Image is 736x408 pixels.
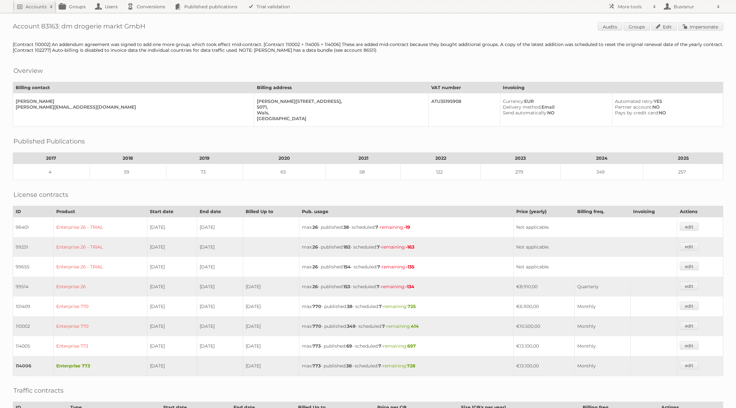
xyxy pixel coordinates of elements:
td: €6.900,00 [513,296,575,316]
th: 2022 [401,153,481,164]
td: [DATE] [147,237,197,257]
td: Monthly [575,336,631,356]
span: Pays by credit card: [615,110,659,116]
div: Wals, [257,110,423,116]
div: [PERSON_NAME] [16,98,249,104]
span: Currency: [503,98,524,104]
strong: 725 [408,304,416,309]
span: Send automatically: [503,110,547,116]
td: [DATE] [197,296,243,316]
td: Enterprise 26 - TRIAL [53,217,147,237]
strong: 728 [407,363,415,369]
strong: 26 [312,244,318,250]
span: Delivery method: [503,104,541,110]
span: remaining: [387,323,419,329]
th: 2020 [243,153,326,164]
td: 114005 [13,336,54,356]
strong: 7 [378,363,381,369]
td: [DATE] [147,257,197,277]
div: NO [615,110,718,116]
td: max: - published: - scheduled: - [299,316,513,336]
td: [DATE] [147,336,197,356]
td: [DATE] [147,356,197,376]
th: Invoicing [631,206,677,217]
span: remaining: [383,363,415,369]
th: Price (yearly) [513,206,575,217]
td: Not applicable. [513,257,677,277]
a: edit [680,341,699,350]
strong: 7 [379,343,381,349]
td: ATU35195908 [429,93,500,127]
td: [DATE] [197,316,243,336]
span: remaining: [380,224,410,230]
a: Impersonate [678,22,723,31]
a: Edit [651,22,677,31]
span: Automated retry: [615,98,654,104]
th: Actions [677,206,723,217]
th: Start date [147,206,197,217]
strong: 38 [347,304,352,309]
div: Email [503,104,607,110]
strong: 7 [377,264,380,270]
td: max: - published: - scheduled: - [299,237,513,257]
td: [DATE] [197,277,243,296]
a: edit [680,282,699,290]
strong: 7 [379,304,382,309]
td: Enterprise 770 [53,296,147,316]
strong: 770 [312,304,321,309]
td: Monthly [575,316,631,336]
div: YES [615,98,718,104]
td: Enterprise 770 [53,316,147,336]
td: [DATE] [147,217,197,237]
div: [GEOGRAPHIC_DATA] [257,116,423,121]
td: 114006 [13,356,54,376]
td: [DATE] [147,277,197,296]
th: Billed Up to [243,206,299,217]
td: max: - published: - scheduled: - [299,257,513,277]
span: remaining: [381,244,414,250]
td: Enterprise 773 [53,356,147,376]
td: [DATE] [197,257,243,277]
td: Monthly [575,296,631,316]
div: 5071, [257,104,423,110]
td: €13.100,00 [513,336,575,356]
strong: 153 [343,284,350,289]
td: Monthly [575,356,631,376]
th: 2025 [643,153,723,164]
th: Invoicing [500,82,723,93]
td: Enterprise 26 - TRIAL [53,237,147,257]
strong: -134 [405,284,414,289]
span: remaining: [383,304,416,309]
strong: 7 [377,244,380,250]
td: max: - published: - scheduled: - [299,336,513,356]
td: €10.500,00 [513,316,575,336]
td: 99251 [13,237,54,257]
th: 2021 [326,153,401,164]
a: edit [680,361,699,369]
th: 2018 [89,153,166,164]
td: 257 [643,164,723,180]
td: [DATE] [243,356,299,376]
td: [DATE] [243,316,299,336]
strong: 7 [375,224,378,230]
td: [DATE] [197,217,243,237]
td: 99655 [13,257,54,277]
td: 279 [481,164,561,180]
h1: Account 83163: dm drogerie markt GmbH [13,22,723,32]
th: 2019 [166,153,243,164]
td: 65 [243,164,326,180]
td: Not applicable. [513,217,677,237]
strong: 26 [312,224,318,230]
td: [DATE] [243,336,299,356]
h2: Accounts [26,4,47,10]
td: [DATE] [197,237,243,257]
th: 2024 [560,153,643,164]
td: 59 [89,164,166,180]
strong: 770 [312,323,321,329]
td: [DATE] [243,296,299,316]
td: Enterprise 773 [53,336,147,356]
h2: Published Publications [13,136,85,146]
td: Enterprise 26 [53,277,147,296]
td: [DATE] [243,277,299,296]
div: [PERSON_NAME][EMAIL_ADDRESS][DOMAIN_NAME] [16,104,249,110]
